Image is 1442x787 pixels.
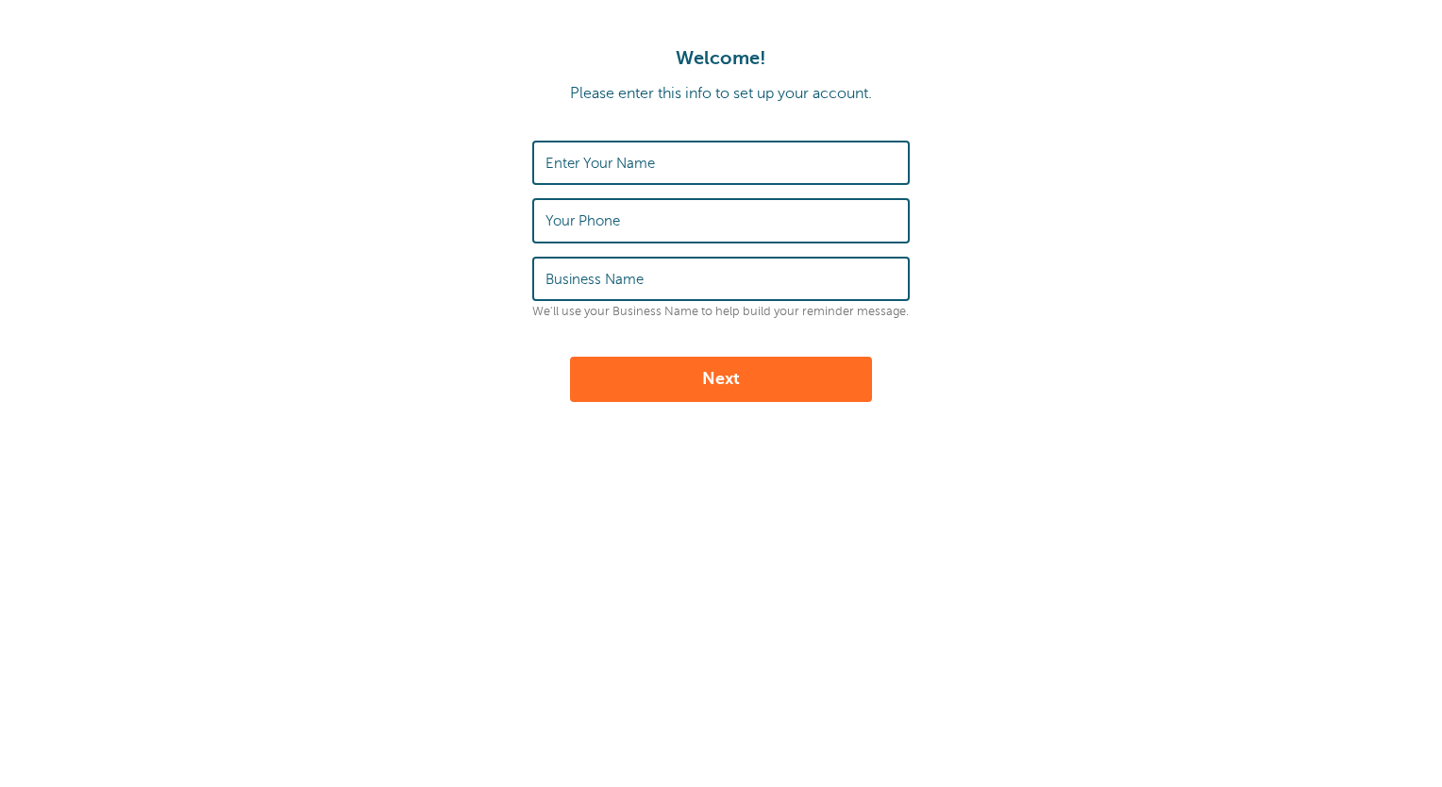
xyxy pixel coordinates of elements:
h1: Welcome! [19,47,1423,70]
label: Business Name [545,271,644,288]
p: We'll use your Business Name to help build your reminder message. [532,305,910,319]
button: Next [570,357,872,402]
p: Please enter this info to set up your account. [19,85,1423,103]
label: Your Phone [545,212,620,229]
label: Enter Your Name [545,155,655,172]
